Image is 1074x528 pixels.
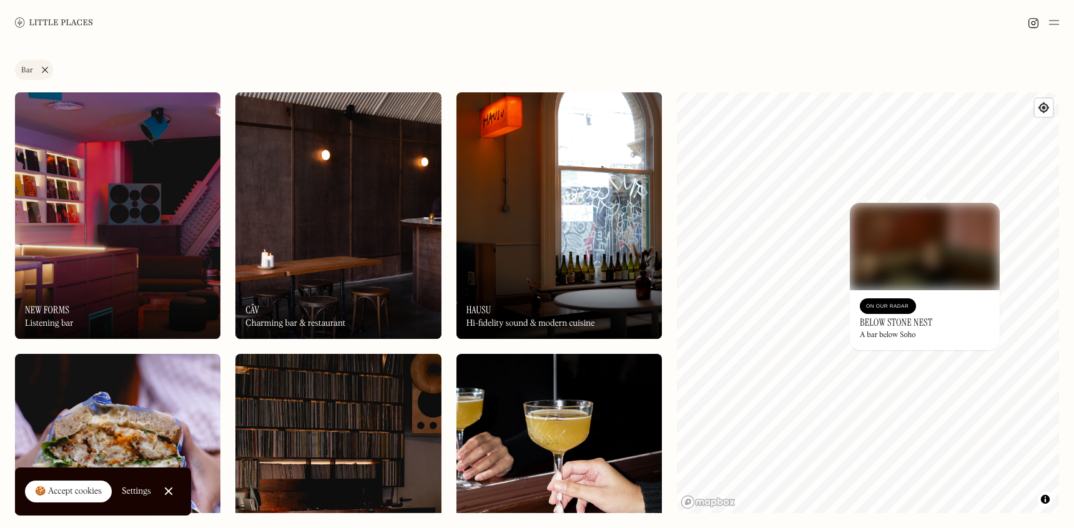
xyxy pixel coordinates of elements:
[850,203,1000,350] a: Below Stone NestBelow Stone NestOn Our RadarBelow Stone NestA bar below Soho
[25,481,112,503] a: 🍪 Accept cookies
[681,495,736,509] a: Mapbox homepage
[456,92,662,339] a: HausuHausuHausuHi-fidelity sound & modern cuisine
[456,92,662,339] img: Hausu
[122,477,151,506] a: Settings
[677,92,1059,513] canvas: Map
[866,300,910,313] div: On Our Radar
[156,479,181,504] a: Close Cookie Popup
[21,67,33,74] div: Bar
[466,318,595,329] div: Hi-fidelity sound & modern cuisine
[35,486,102,498] div: 🍪 Accept cookies
[235,92,441,339] img: Câv
[122,487,151,496] div: Settings
[245,318,345,329] div: Charming bar & restaurant
[235,92,441,339] a: CâvCâvCâvCharming bar & restaurant
[25,318,74,329] div: Listening bar
[245,304,259,316] h3: Câv
[15,92,220,339] img: New Forms
[25,304,69,316] h3: New Forms
[1038,492,1053,507] button: Toggle attribution
[850,203,1000,290] img: Below Stone Nest
[860,316,932,328] h3: Below Stone Nest
[860,331,915,340] div: A bar below Soho
[15,60,53,80] a: Bar
[466,304,491,316] h3: Hausu
[1042,492,1049,506] span: Toggle attribution
[1035,99,1053,117] button: Find my location
[15,92,220,339] a: New FormsNew FormsNew FormsListening bar
[168,491,169,492] div: Close Cookie Popup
